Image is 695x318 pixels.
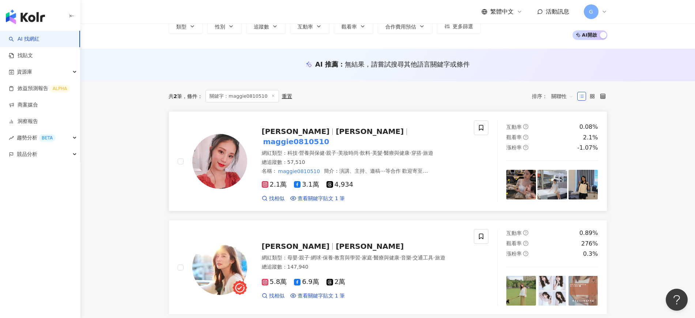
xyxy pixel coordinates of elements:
span: 2 [174,93,177,99]
div: 總追蹤數 ： 147,940 [262,263,465,271]
span: · [336,150,338,156]
span: 名稱 ： [262,168,321,174]
span: question-circle [523,241,528,246]
span: 資源庫 [17,64,32,80]
span: question-circle [523,230,528,235]
span: · [298,150,299,156]
span: 漲粉率 [506,145,522,150]
div: 0.89% [579,229,598,237]
img: post-image [537,276,567,306]
img: post-image [537,170,567,199]
span: 關鍵字：maggie0810510 [205,90,279,102]
span: 6.9萬 [294,278,319,286]
span: 條件 ： [182,93,203,99]
span: · [399,255,401,261]
span: · [372,255,374,261]
span: 醫療與健康 [384,150,409,156]
span: 活動訊息 [546,8,569,15]
div: 重置 [282,93,292,99]
span: 親子 [326,150,336,156]
button: 互動率 [290,19,329,34]
span: · [409,150,411,156]
span: 母嬰 [287,255,298,261]
span: 穿搭 [411,150,422,156]
span: 類型 [176,24,186,30]
span: 查看關鍵字貼文 1 筆 [298,195,345,202]
span: G [589,8,593,16]
span: [PERSON_NAME] [336,127,404,136]
button: 更多篩選 [437,19,481,34]
img: post-image [506,170,536,199]
span: 營養與保健 [299,150,325,156]
span: rise [9,135,14,141]
span: 簡介 ： [262,168,428,182]
div: 網紅類型 ： [262,150,465,157]
span: · [411,255,413,261]
span: 找相似 [269,195,284,202]
img: post-image [569,170,598,199]
span: 觀看率 [341,24,357,30]
div: 0.3% [583,250,598,258]
span: · [309,255,311,261]
span: question-circle [523,124,528,129]
a: 查看關鍵字貼文 1 筆 [290,195,345,202]
div: BETA [39,134,56,142]
button: 性別 [207,19,242,34]
span: 互動率 [298,24,313,30]
span: · [433,255,435,261]
span: 5.8萬 [262,278,287,286]
span: 旅遊 [435,255,445,261]
span: 2萬 [326,278,345,286]
button: 觀看率 [334,19,373,34]
mark: maggie0810510 [277,167,321,175]
span: · [325,150,326,156]
span: 科技 [287,150,298,156]
img: post-image [569,276,598,306]
div: 排序： [532,90,577,102]
span: 教育與學習 [335,255,360,261]
span: 網球 [311,255,321,261]
span: · [359,150,360,156]
a: 洞察報告 [9,118,38,125]
span: 3.1萬 [294,181,319,188]
div: 總追蹤數 ： 57,510 [262,159,465,166]
a: 查看關鍵字貼文 1 筆 [290,292,345,300]
span: [PERSON_NAME] [262,127,330,136]
a: searchAI 找網紅 [9,35,39,43]
span: 找相似 [269,292,284,300]
span: 追蹤數 [254,24,269,30]
a: 找貼文 [9,52,33,59]
span: 互動率 [506,230,522,236]
div: -1.07% [577,144,598,152]
div: 276% [581,240,598,248]
span: [PERSON_NAME] [262,242,330,251]
span: 繁體中文 [490,8,514,16]
span: · [321,255,322,261]
a: KOL Avatar[PERSON_NAME][PERSON_NAME]maggie0810510網紅類型：科技·營養與保健·親子·美妝時尚·飲料·美髮·醫療與健康·穿搭·旅遊總追蹤數：57,5... [169,111,607,211]
span: · [382,150,384,156]
span: 美妝時尚 [338,150,359,156]
div: 共 筆 [169,93,182,99]
span: 保養 [323,255,333,261]
span: 觀看率 [506,134,522,140]
span: 漲粉率 [506,251,522,257]
span: 無結果，請嘗試搜尋其他語言關鍵字或條件 [345,60,470,68]
span: 合作費用預估 [385,24,416,30]
span: 親子 [299,255,309,261]
span: 旅遊 [423,150,433,156]
a: 找相似 [262,195,284,202]
span: · [298,255,299,261]
span: · [370,150,372,156]
span: 演講、主持、邀稿⋯等合作 歡迎寄至 [339,168,428,174]
img: post-image [506,276,536,306]
span: 美髮 [372,150,382,156]
span: 趨勢分析 [17,130,56,146]
span: 音樂 [401,255,411,261]
mark: maggie0810510 [262,136,331,147]
div: 網紅類型 ： [262,254,465,262]
div: AI 推薦 ： [315,60,470,69]
span: question-circle [523,145,528,150]
span: 查看關鍵字貼文 1 筆 [298,292,345,300]
span: 飲料 [360,150,370,156]
a: 找相似 [262,292,284,300]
